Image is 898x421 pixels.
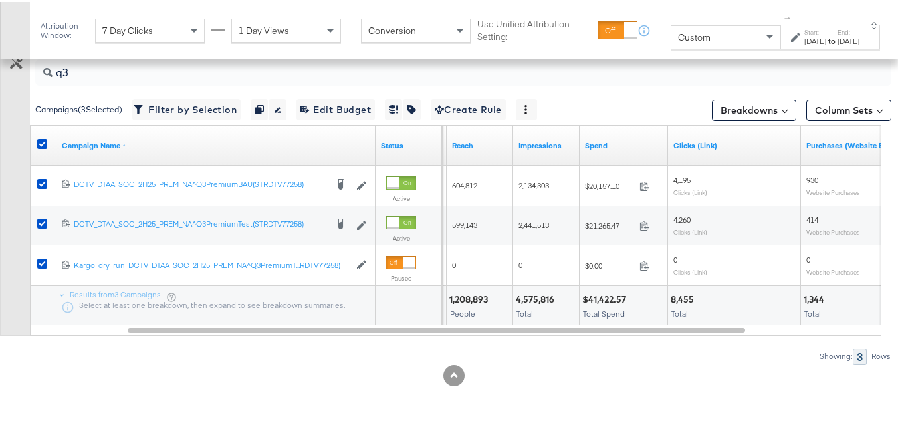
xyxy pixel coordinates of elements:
sub: Website Purchases [806,226,860,234]
span: $0.00 [585,259,634,269]
label: Active [386,232,416,241]
span: 4,260 [673,213,691,223]
span: 604,812 [452,178,477,188]
span: Total [671,307,688,317]
div: Campaigns ( 3 Selected) [35,102,122,114]
input: Search Campaigns by Name, ID or Objective [53,53,816,78]
div: Showing: [819,350,853,359]
span: 7 Day Clicks [102,23,153,35]
span: Filter by Selection [136,100,237,116]
div: 1,344 [804,291,828,304]
span: 4,195 [673,173,691,183]
span: Create Rule [435,100,502,116]
a: DCTV_DTAA_SOC_2H25_PREM_NA^Q3PremiumBAU(STRDTV77258) [74,177,326,190]
span: People [450,307,475,317]
div: $41,422.57 [582,291,630,304]
sub: Clicks (Link) [673,226,707,234]
div: Rows [871,350,891,359]
label: Start: [804,26,826,35]
button: Column Sets [806,98,891,119]
span: 0 [673,253,677,263]
button: Edit Budget [296,97,375,118]
a: Shows the current state of your Ad Campaign. [381,138,437,149]
span: 0 [452,258,456,268]
div: 1,208,893 [449,291,492,304]
div: DCTV_DTAA_SOC_2H25_PREM_NA^Q3PremiumTest(STRDTV77258) [74,217,326,227]
sub: Website Purchases [806,186,860,194]
div: DCTV_DTAA_SOC_2H25_PREM_NA^Q3PremiumBAU(STRDTV77258) [74,177,326,188]
button: Breakdowns [712,98,796,119]
span: 2,441,513 [518,218,549,228]
strong: to [826,34,838,44]
div: [DATE] [804,34,826,45]
label: End: [838,26,859,35]
span: Custom [678,29,711,41]
sub: Clicks (Link) [673,266,707,274]
div: [DATE] [838,34,859,45]
div: Attribution Window: [40,19,88,38]
a: The number of people your ad was served to. [452,138,508,149]
button: Create Rule [431,97,506,118]
span: 0 [806,253,810,263]
a: DCTV_DTAA_SOC_2H25_PREM_NA^Q3PremiumTest(STRDTV77258) [74,217,326,230]
span: Conversion [368,23,416,35]
div: 3 [853,347,867,363]
span: $20,157.10 [585,179,634,189]
span: 414 [806,213,818,223]
div: 4,575,816 [516,291,558,304]
span: Total [804,307,821,317]
a: The number of clicks on links appearing on your ad or Page that direct people to your sites off F... [673,138,796,149]
span: Total Spend [583,307,625,317]
a: Kargo_dry_run_DCTV_DTAA_SOC_2H25_PREM_NA^Q3PremiumT...RDTV77258) [74,258,350,269]
a: The total amount spent to date. [585,138,663,149]
span: Edit Budget [300,100,371,116]
sub: Website Purchases [806,266,860,274]
label: Use Unified Attribution Setting: [477,16,592,41]
div: 8,455 [671,291,698,304]
span: 599,143 [452,218,477,228]
a: The number of times your ad was served. On mobile apps an ad is counted as served the first time ... [518,138,574,149]
span: 1 Day Views [239,23,289,35]
span: 0 [518,258,522,268]
span: Total [516,307,533,317]
label: Active [386,192,416,201]
a: Your campaign name. [62,138,370,149]
span: $21,265.47 [585,219,634,229]
label: Paused [386,272,416,281]
span: ↑ [782,14,794,19]
span: 2,134,303 [518,178,549,188]
sub: Clicks (Link) [673,186,707,194]
button: Filter by Selection [132,97,241,118]
span: 930 [806,173,818,183]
